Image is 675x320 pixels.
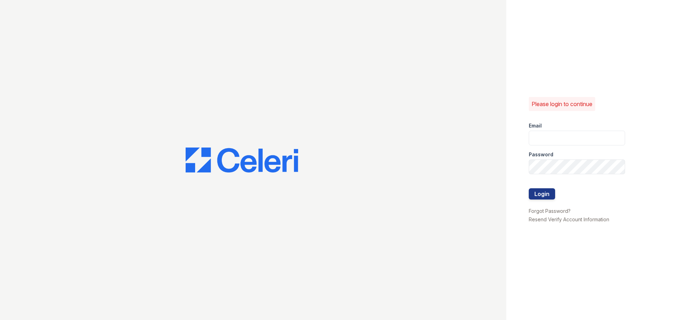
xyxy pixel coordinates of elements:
a: Resend Verify Account Information [529,216,609,222]
label: Email [529,122,542,129]
p: Please login to continue [532,100,592,108]
button: Login [529,188,555,200]
img: CE_Logo_Blue-a8612792a0a2168367f1c8372b55b34899dd931a85d93a1a3d3e32e68fde9ad4.png [186,148,298,173]
label: Password [529,151,553,158]
a: Forgot Password? [529,208,571,214]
